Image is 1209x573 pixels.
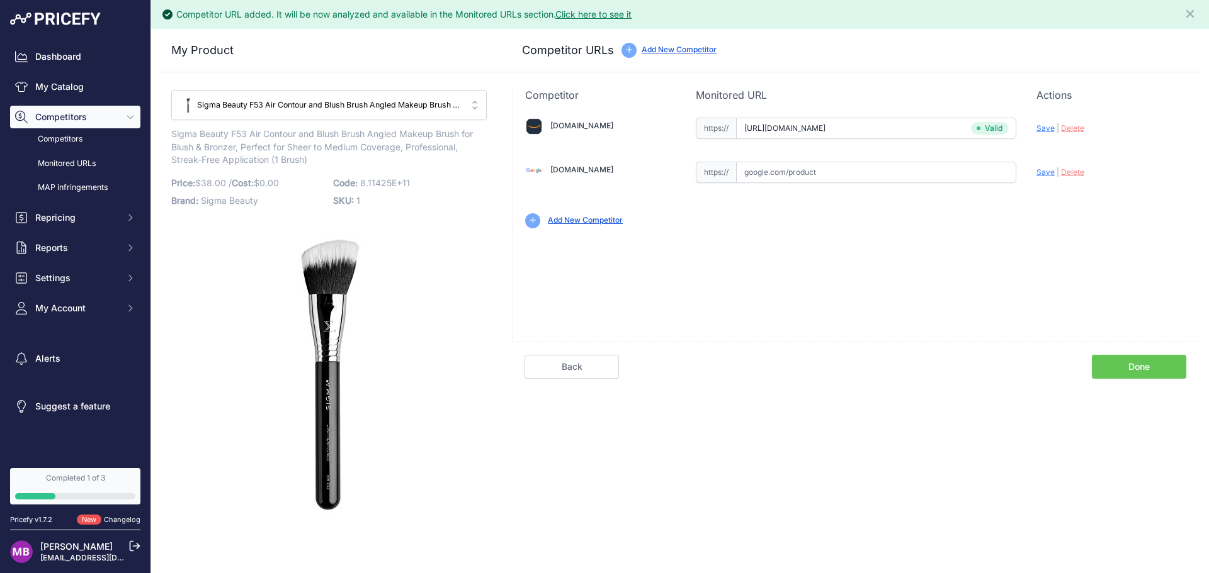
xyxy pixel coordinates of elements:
[35,272,118,284] span: Settings
[10,206,140,229] button: Repricing
[104,515,140,524] a: Changelog
[10,75,140,98] a: My Catalog
[10,468,140,504] a: Completed 1 of 3
[171,195,198,206] span: Brand:
[1092,355,1186,379] a: Done
[1057,167,1059,177] span: |
[356,195,360,206] span: 1
[736,162,1016,183] input: google.com/product
[10,267,140,289] button: Settings
[232,177,254,188] span: Cost:
[360,177,410,188] span: 8.11425E+11
[1057,123,1059,133] span: |
[179,99,461,111] span: Sigma Beauty F53 Air Contour and Blush Brush Angled Makeup Brush for Blush & Bronzer, Perfect for...
[171,177,195,188] span: Price:
[525,355,619,379] a: Back
[696,118,736,139] span: https://
[10,45,140,68] a: Dashboard
[522,42,614,59] h3: Competitor URLs
[696,87,1016,103] p: Monitored URL
[179,96,197,114] img: 318Ui-LHDTL.jpg
[10,13,101,25] img: Pricefy Logo
[333,195,354,206] span: SKU:
[201,195,258,206] span: Sigma Beauty
[171,174,326,192] p: $
[555,9,632,19] a: Click here to see it
[736,118,1016,139] input: amazon.com/product
[1061,167,1084,177] span: Delete
[1036,167,1055,177] span: Save
[10,297,140,320] button: My Account
[10,347,140,370] a: Alerts
[259,177,279,188] span: 0.00
[40,541,113,552] a: [PERSON_NAME]
[1061,123,1084,133] span: Delete
[171,42,487,59] h3: My Product
[10,177,140,199] a: MAP infringements
[642,45,717,54] a: Add New Competitor
[548,215,623,225] a: Add New Competitor
[550,165,613,174] a: [DOMAIN_NAME]
[10,128,140,150] a: Competitors
[229,177,279,188] span: / $
[1036,87,1186,103] p: Actions
[35,302,118,314] span: My Account
[1184,5,1199,20] button: Close
[333,177,358,188] span: Code:
[10,45,140,453] nav: Sidebar
[550,121,613,130] a: [DOMAIN_NAME]
[176,8,632,21] div: Competitor URL added. It will be now analyzed and available in the Monitored URLs section.
[171,90,487,121] button: Sigma Beauty F53 Air Contour and Blush Brush Angled Makeup Brush for Blush & Bronzer, Perfect for...
[171,126,473,167] span: Sigma Beauty F53 Air Contour and Blush Brush Angled Makeup Brush for Blush & Bronzer, Perfect for...
[35,242,118,254] span: Reports
[40,553,172,562] a: [EMAIL_ADDRESS][DOMAIN_NAME]
[35,211,118,224] span: Repricing
[10,236,140,259] button: Reports
[525,87,675,103] p: Competitor
[10,395,140,418] a: Suggest a feature
[15,473,135,483] div: Completed 1 of 3
[201,177,226,188] span: 38.00
[10,515,52,525] div: Pricefy v1.7.2
[10,106,140,128] button: Competitors
[1036,123,1055,133] span: Save
[10,153,140,175] a: Monitored URLs
[35,111,118,123] span: Competitors
[77,515,101,525] span: New
[696,162,736,183] span: https://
